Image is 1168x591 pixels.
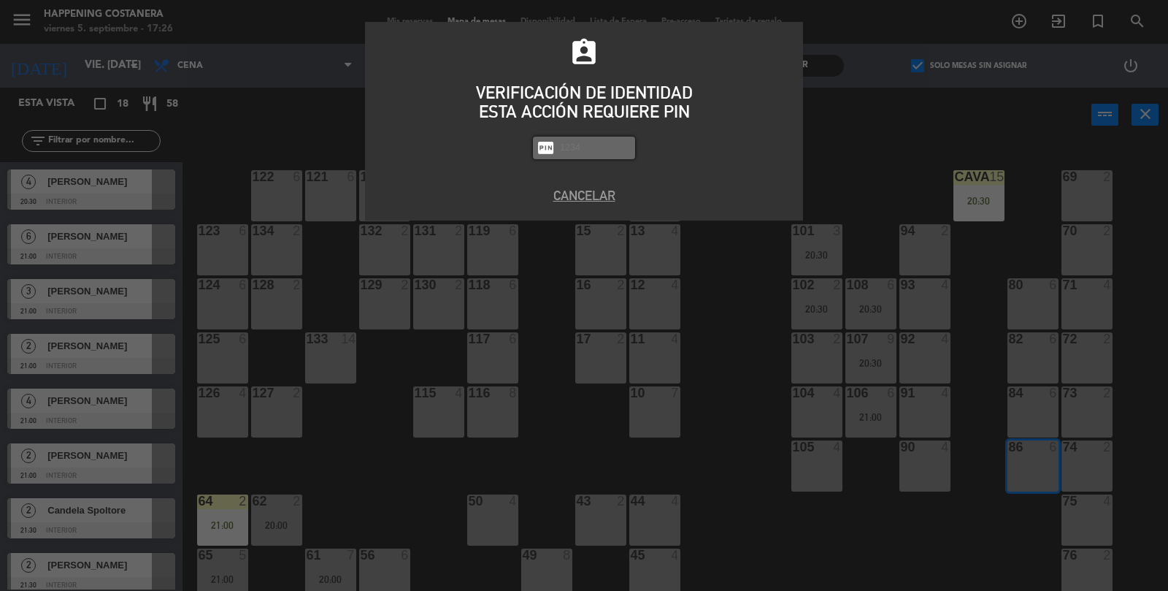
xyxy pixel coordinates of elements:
[376,186,792,205] button: Cancelar
[537,139,555,157] i: fiber_pin
[376,83,792,102] div: VERIFICACIÓN DE IDENTIDAD
[558,140,631,156] input: 1234
[376,102,792,121] div: ESTA ACCIÓN REQUIERE PIN
[569,37,599,68] i: assignment_ind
